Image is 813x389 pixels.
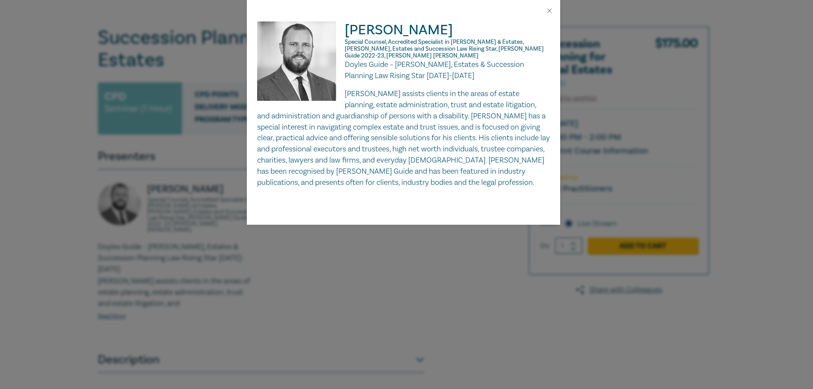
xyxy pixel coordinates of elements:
[546,7,553,15] button: Close
[257,59,550,81] p: Doyles Guide – [PERSON_NAME], Estates & Succession Planning Law Rising Star [DATE]-[DATE]
[257,21,345,109] img: Jack Conway
[345,38,544,60] span: Special Counsel, Accredited Specialist in [PERSON_NAME] & Estates, [PERSON_NAME], Estates and Suc...
[257,21,550,59] h2: [PERSON_NAME]
[257,88,550,188] p: [PERSON_NAME] assists clients in the areas of estate planning, estate administration, trust and e...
